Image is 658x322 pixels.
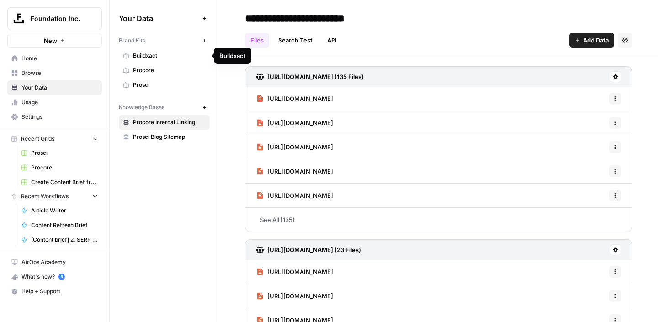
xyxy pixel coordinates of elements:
a: [URL][DOMAIN_NAME] (23 Files) [256,240,361,260]
span: Foundation Inc. [31,14,86,23]
a: [URL][DOMAIN_NAME] [256,260,333,284]
text: 5 [60,274,63,279]
a: [URL][DOMAIN_NAME] [256,87,333,111]
span: Knowledge Bases [119,103,164,111]
span: [URL][DOMAIN_NAME] [267,94,333,103]
a: See All (135) [245,208,632,232]
span: Settings [21,113,98,121]
span: Recent Grids [21,135,54,143]
span: Procore Internal Linking [133,118,206,127]
a: [URL][DOMAIN_NAME] (135 Files) [256,67,364,87]
span: Your Data [21,84,98,92]
span: [URL][DOMAIN_NAME] [267,267,333,276]
span: [Content brief] 2. SERP to Brief [31,236,98,244]
a: Usage [7,95,102,110]
a: Article Writer [17,203,102,218]
span: Brand Kits [119,37,145,45]
a: Prosci Blog Sitemap [119,130,210,144]
h3: [URL][DOMAIN_NAME] (23 Files) [267,245,361,254]
div: What's new? [8,270,101,284]
span: Usage [21,98,98,106]
span: [URL][DOMAIN_NAME] [267,167,333,176]
a: [URL][DOMAIN_NAME] [256,184,333,207]
span: [URL][DOMAIN_NAME] [267,291,333,301]
a: Home [7,51,102,66]
a: Files [245,33,269,48]
button: Workspace: Foundation Inc. [7,7,102,30]
a: Procore [17,160,102,175]
span: Procore [31,164,98,172]
a: AirOps Academy [7,255,102,269]
span: [URL][DOMAIN_NAME] [267,118,333,127]
a: Procore Internal Linking [119,115,210,130]
a: [URL][DOMAIN_NAME] [256,111,333,135]
button: Recent Workflows [7,190,102,203]
span: Recent Workflows [21,192,69,201]
a: Prosci [17,146,102,160]
a: Procore [119,63,210,78]
a: Create Content Brief from Keyword - Fork Grid [17,175,102,190]
span: Content Refresh Brief [31,221,98,229]
span: [URL][DOMAIN_NAME] [267,143,333,152]
h3: [URL][DOMAIN_NAME] (135 Files) [267,72,364,81]
button: Recent Grids [7,132,102,146]
img: Foundation Inc. Logo [11,11,27,27]
a: Buildxact [119,48,210,63]
div: Buildxact [219,51,246,60]
a: [URL][DOMAIN_NAME] [256,159,333,183]
a: [Content brief] 2. SERP to Brief [17,232,102,247]
span: Prosci [31,149,98,157]
a: API [322,33,342,48]
button: Help + Support [7,284,102,299]
span: AirOps Academy [21,258,98,266]
a: [URL][DOMAIN_NAME] [256,135,333,159]
span: Help + Support [21,287,98,296]
span: Prosci [133,81,206,89]
a: Search Test [273,33,318,48]
span: New [44,36,57,45]
span: Home [21,54,98,63]
a: Prosci [119,78,210,92]
button: Add Data [569,33,614,48]
a: Your Data [7,80,102,95]
span: [URL][DOMAIN_NAME] [267,191,333,200]
span: Buildxact [133,52,206,60]
a: 5 [58,274,65,280]
a: Browse [7,66,102,80]
a: Settings [7,110,102,124]
span: Create Content Brief from Keyword - Fork Grid [31,178,98,186]
span: Browse [21,69,98,77]
button: What's new? 5 [7,269,102,284]
span: Add Data [583,36,609,45]
span: Your Data [119,13,199,24]
a: [URL][DOMAIN_NAME] [256,284,333,308]
button: New [7,34,102,48]
span: Article Writer [31,206,98,215]
span: Prosci Blog Sitemap [133,133,206,141]
span: Procore [133,66,206,74]
a: Content Refresh Brief [17,218,102,232]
